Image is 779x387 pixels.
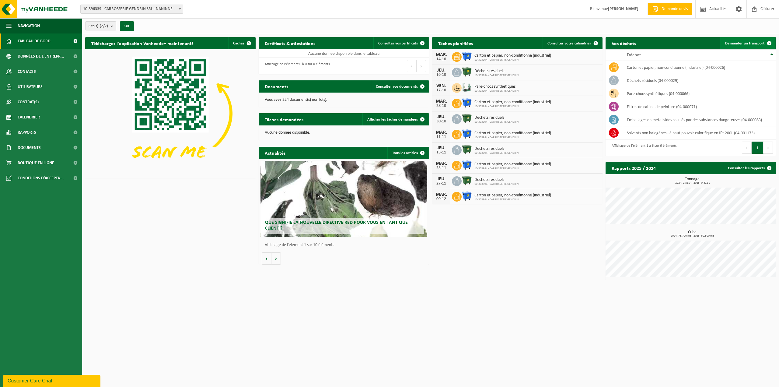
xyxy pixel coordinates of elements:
span: Contacts [18,64,36,79]
div: 28-10 [435,104,447,108]
h3: Cube [609,230,776,237]
span: Pare-chocs synthétiques [474,84,519,89]
div: Affichage de l'élément 1 à 6 sur 6 éléments [609,141,677,154]
button: OK [120,21,134,31]
div: MAR. [435,192,447,197]
span: Navigation [18,18,40,33]
td: emballages en métal vides souillés par des substances dangereuses (04-000083) [622,113,776,126]
span: Déchets résiduels [474,115,519,120]
span: Site(s) [89,22,108,31]
h2: Vos déchets [606,37,642,49]
button: Site(s)(2/2) [85,21,116,30]
img: Download de VHEPlus App [85,49,256,177]
iframe: chat widget [3,374,102,387]
span: Consulter votre calendrier [547,41,591,45]
span: Boutique en ligne [18,155,54,171]
button: Previous [742,142,752,154]
td: solvants non halogénés - à haut pouvoir calorifique en fût 200L (04-001173) [622,126,776,139]
button: Next [417,60,426,72]
span: 10-896339 - CARROSSERIE GENDRIN SRL - NANINNE [81,5,183,13]
span: Déchets résiduels [474,178,519,182]
span: Cachez [233,41,244,45]
p: Aucune donnée disponible. [265,131,423,135]
span: Contrat(s) [18,94,39,110]
a: Demande devis [648,3,692,15]
div: 11-11 [435,135,447,139]
div: 27-11 [435,181,447,186]
a: Demander un transport [720,37,775,49]
img: WB-1100-HPE-GN-01 [462,175,472,186]
td: carton et papier, non-conditionné (industriel) (04-000026) [622,61,776,74]
span: 10-303994 - CARROSSERIE GENDRIN [474,167,551,171]
img: WB-1100-HPE-BE-01 [462,51,472,62]
span: Demande devis [660,6,689,12]
img: PB-MR-5500-MET-GN-01 [462,82,472,93]
div: VEN. [435,83,447,88]
span: Carton et papier, non-conditionné (industriel) [474,193,551,198]
span: Carton et papier, non-conditionné (industriel) [474,162,551,167]
span: Que signifie la nouvelle directive RED pour vous en tant que client ? [265,220,408,231]
span: Consulter vos documents [376,85,418,89]
a: Consulter vos certificats [373,37,428,49]
td: pare-chocs synthétiques (04-000066) [622,87,776,100]
button: Vorige [262,252,271,265]
div: JEU. [435,146,447,150]
h2: Téléchargez l'application Vanheede+ maintenant! [85,37,199,49]
span: Utilisateurs [18,79,43,94]
div: MAR. [435,52,447,57]
td: déchets résiduels (04-000029) [622,74,776,87]
span: 10-896339 - CARROSSERIE GENDRIN SRL - NANINNE [80,5,183,14]
span: 10-303994 - CARROSSERIE GENDRIN [474,151,519,155]
span: 10-303994 - CARROSSERIE GENDRIN [474,182,519,186]
button: Previous [407,60,417,72]
td: Aucune donnée disponible dans le tableau [259,49,429,58]
div: JEU. [435,177,447,181]
p: Vous avez 224 document(s) non lu(s). [265,98,423,102]
span: Tableau de bord [18,33,51,49]
h2: Tâches demandées [259,113,309,125]
div: Affichage de l'élément 0 à 0 sur 0 éléments [262,59,330,73]
span: 10-303994 - CARROSSERIE GENDRIN [474,89,519,93]
h2: Actualités [259,147,292,159]
span: Carton et papier, non-conditionné (industriel) [474,53,551,58]
img: WB-1100-HPE-BE-01 [462,98,472,108]
strong: [PERSON_NAME] [608,7,638,11]
span: 10-303994 - CARROSSERIE GENDRIN [474,198,551,202]
span: 10-303994 - CARROSSERIE GENDRIN [474,74,519,77]
span: Demander un transport [725,41,765,45]
div: MAR. [435,99,447,104]
div: 30-10 [435,119,447,124]
span: 10-303994 - CARROSSERIE GENDRIN [474,58,551,62]
img: WB-1100-HPE-BE-01 [462,191,472,201]
span: Déchets résiduels [474,146,519,151]
img: WB-1100-HPE-GN-01 [462,144,472,155]
span: Conditions d'accepta... [18,171,64,186]
span: Carton et papier, non-conditionné (industriel) [474,131,551,136]
span: 2024: 73,700 m3 - 2025: 60,500 m3 [609,234,776,237]
p: Affichage de l'élément 1 sur 10 éléments [265,243,426,247]
div: MAR. [435,161,447,166]
a: Afficher les tâches demandées [362,113,428,125]
div: 13-11 [435,150,447,155]
a: Tous les articles [387,147,428,159]
button: Cachez [228,37,255,49]
img: WB-1100-HPE-GN-01 [462,67,472,77]
a: Que signifie la nouvelle directive RED pour vous en tant que client ? [260,161,428,237]
div: MAR. [435,130,447,135]
button: 1 [752,142,763,154]
div: JEU. [435,114,447,119]
span: Données de l'entrepr... [18,49,64,64]
h2: Certificats & attestations [259,37,321,49]
span: Carton et papier, non-conditionné (industriel) [474,100,551,105]
span: 10-303994 - CARROSSERIE GENDRIN [474,105,551,108]
count: (2/2) [100,24,108,28]
div: 17-10 [435,88,447,93]
button: Next [763,142,773,154]
img: WB-1100-HPE-BE-01 [462,160,472,170]
h2: Rapports 2025 / 2024 [606,162,662,174]
button: Volgende [271,252,281,265]
h2: Documents [259,80,294,92]
div: 16-10 [435,73,447,77]
div: JEU. [435,68,447,73]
